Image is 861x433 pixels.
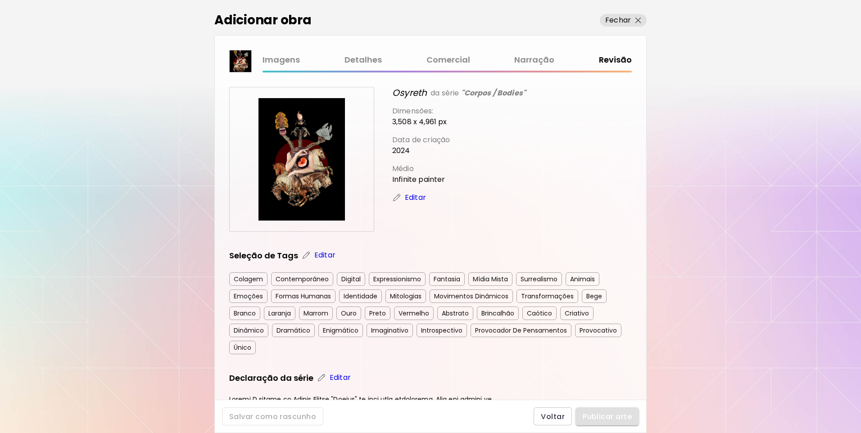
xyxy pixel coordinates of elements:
[385,289,426,303] div: Mitologias
[392,145,632,156] p: 2024
[461,88,526,98] b: "Corpos / Bodies"
[336,307,361,320] div: Ouro
[264,307,295,320] div: Laranja
[263,54,300,67] a: Imagens
[392,117,632,127] p: 3,508 x 4,961 px
[318,324,363,337] div: Enigmático
[437,307,473,320] div: Abstrato
[522,307,557,320] div: Caótico
[271,289,335,303] div: Formas Humanas
[330,372,351,383] p: Editar
[229,372,313,384] h5: Declaração da série
[229,289,267,303] div: Emoções
[582,289,607,303] div: Bege
[229,324,268,337] div: Dinâmico
[394,307,434,320] div: Vermelho
[392,135,632,145] p: Data de criação
[314,250,335,261] p: Editar
[272,324,315,337] div: Dramático
[541,412,565,421] span: Voltar
[302,250,329,261] a: Editar
[317,373,326,382] img: edit
[229,250,298,262] h5: Seleção de Tags
[365,307,390,320] div: Preto
[392,86,427,99] i: Osyreth
[339,289,382,303] div: Identidade
[392,106,632,117] p: Dimensões:
[369,272,426,286] div: Expressionismo
[367,324,413,337] div: Imaginativo
[337,272,365,286] div: Digital
[575,324,621,337] div: Provocativo
[429,272,465,286] div: Fantasia
[514,54,554,67] a: Narração
[229,307,260,320] div: Branco
[302,251,311,260] img: edit
[426,54,470,67] a: Comercial
[392,163,632,174] p: Médio
[430,289,513,303] div: Movimentos Dinâmicos
[417,324,467,337] div: Introspectivo
[405,192,426,203] p: Editar
[534,407,572,425] button: Voltar
[317,372,344,383] a: Editar
[229,272,267,286] div: Colagem
[392,192,419,203] a: Editar
[566,272,599,286] div: Animais
[560,307,594,320] div: Criativo
[229,341,256,354] div: Único
[430,88,459,99] p: da série
[516,272,562,286] div: Surrealismo
[299,307,333,320] div: Marrom
[477,307,519,320] div: Brincalhão
[468,272,512,286] div: Mídia Mista
[230,50,251,72] img: thumbnail
[271,272,333,286] div: Contemporâneo
[392,174,632,185] p: Infinite painter
[517,289,578,303] div: Transformações
[392,193,401,202] img: edit
[344,54,382,67] a: Detalhes
[471,324,571,337] div: Provocador De Pensamentos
